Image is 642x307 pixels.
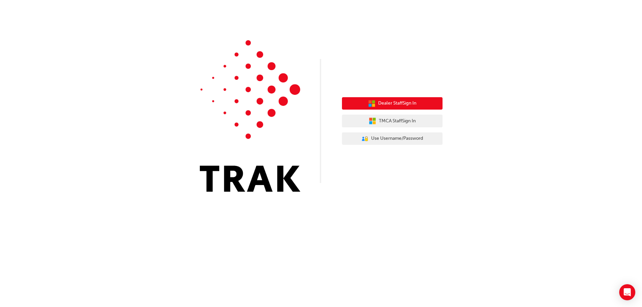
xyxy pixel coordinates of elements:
[379,117,416,125] span: TMCA Staff Sign In
[342,97,443,110] button: Dealer StaffSign In
[200,40,300,192] img: Trak
[619,284,635,300] div: Open Intercom Messenger
[342,115,443,127] button: TMCA StaffSign In
[342,132,443,145] button: Use Username/Password
[371,135,423,142] span: Use Username/Password
[378,100,416,107] span: Dealer Staff Sign In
